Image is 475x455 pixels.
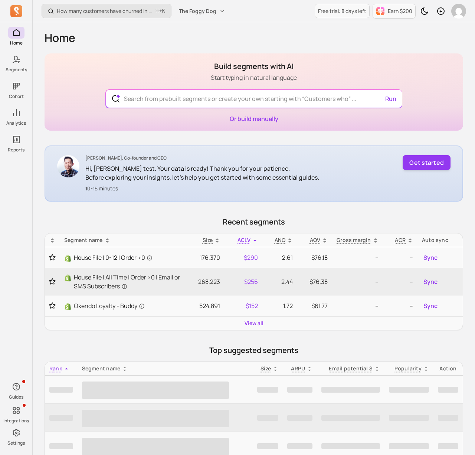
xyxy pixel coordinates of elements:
[64,236,181,244] div: Segment name
[237,236,250,243] span: ACLV
[321,387,380,393] span: ‌
[387,301,413,310] p: --
[287,415,312,421] span: ‌
[85,164,319,173] p: Hi, [PERSON_NAME] test. Your data is ready! Thank you for your patience.
[302,253,328,262] p: $76.18
[291,365,305,372] p: ARPU
[261,365,271,372] span: Size
[422,252,439,263] button: Sync
[438,365,458,372] div: Action
[438,387,458,393] span: ‌
[389,443,429,449] span: ‌
[302,301,328,310] p: $61.77
[211,61,297,72] h1: Build segments with AI
[49,443,73,449] span: ‌
[49,278,55,285] button: Toggle favorite
[388,7,412,15] p: Earn $200
[389,415,429,421] span: ‌
[438,415,458,421] span: ‌
[321,443,380,449] span: ‌
[155,7,160,16] kbd: ⌘
[229,277,258,286] p: $256
[74,253,153,262] span: House File | 0-12 | Order >0
[85,173,319,182] p: Before exploring your insights, let's help you get started with some essential guides.
[190,253,220,262] p: 176,370
[451,4,466,19] img: avatar
[85,155,319,161] p: [PERSON_NAME], Co-founder and CEO
[267,277,293,286] p: 2.44
[422,276,439,288] button: Sync
[74,273,181,291] span: House File | All Time | Order >0 | Email or SMS Subscribers
[257,443,278,449] span: ‌
[318,7,366,15] p: Free trial: 8 days left
[302,277,328,286] p: $76.38
[267,301,293,310] p: 1.72
[174,4,230,18] button: The Foggy Dog
[315,4,370,18] a: Free trial: 8 days left
[422,300,439,312] button: Sync
[57,155,79,177] img: John Chao CEO
[9,94,24,99] p: Cohort
[82,382,229,399] span: ‌
[57,7,153,15] p: How many customers have churned in the period?
[373,4,416,19] button: Earn $200
[64,274,72,282] img: Shopify
[387,253,413,262] p: --
[190,301,220,310] p: 524,891
[287,387,312,393] span: ‌
[257,387,278,393] span: ‌
[179,7,216,15] span: The Foggy Dog
[423,277,438,286] span: Sync
[229,301,258,310] p: $152
[245,320,263,327] a: View all
[3,418,29,424] p: Integrations
[423,253,438,262] span: Sync
[64,253,181,262] a: ShopifyHouse File | 0-12 | Order >0
[49,415,73,421] span: ‌
[6,67,27,73] p: Segments
[423,301,438,310] span: Sync
[203,236,213,243] span: Size
[82,410,229,427] span: ‌
[337,277,379,286] p: --
[64,255,72,262] img: Shopify
[45,217,463,227] p: Recent segments
[64,303,72,310] img: Shopify
[337,236,371,244] p: Gross margin
[49,302,55,310] button: Toggle favorite
[321,415,380,421] span: ‌
[310,236,321,244] p: AOV
[389,387,429,393] span: ‌
[64,301,181,310] a: ShopifyOkendo Loyalty - Buddy
[49,254,55,261] button: Toggle favorite
[275,236,286,243] span: ANO
[118,90,390,108] input: Search from prebuilt segments or create your own starting with “Customers who” ...
[74,301,145,310] span: Okendo Loyalty - Buddy
[9,394,23,400] p: Guides
[438,443,458,449] span: ‌
[422,236,458,244] div: Auto sync
[267,253,293,262] p: 2.61
[337,301,379,310] p: --
[7,440,25,446] p: Settings
[337,253,379,262] p: --
[287,443,312,449] span: ‌
[387,277,413,286] p: --
[395,236,406,244] p: ACR
[417,4,432,19] button: Toggle dark mode
[42,4,171,18] button: How many customers have churned in the period?⌘+K
[82,365,249,372] div: Segment name
[257,415,278,421] span: ‌
[85,185,319,192] p: 10-15 minutes
[403,155,451,170] button: Get started
[10,40,23,46] p: Home
[45,345,463,356] p: Top suggested segments
[8,147,24,153] p: Reports
[162,8,165,14] kbd: K
[329,365,373,372] p: Email potential $
[64,273,181,291] a: ShopifyHouse File | All Time | Order >0 | Email or SMS Subscribers
[45,31,463,45] h1: Home
[190,277,220,286] p: 268,223
[156,7,165,15] span: +
[211,73,297,82] p: Start typing in natural language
